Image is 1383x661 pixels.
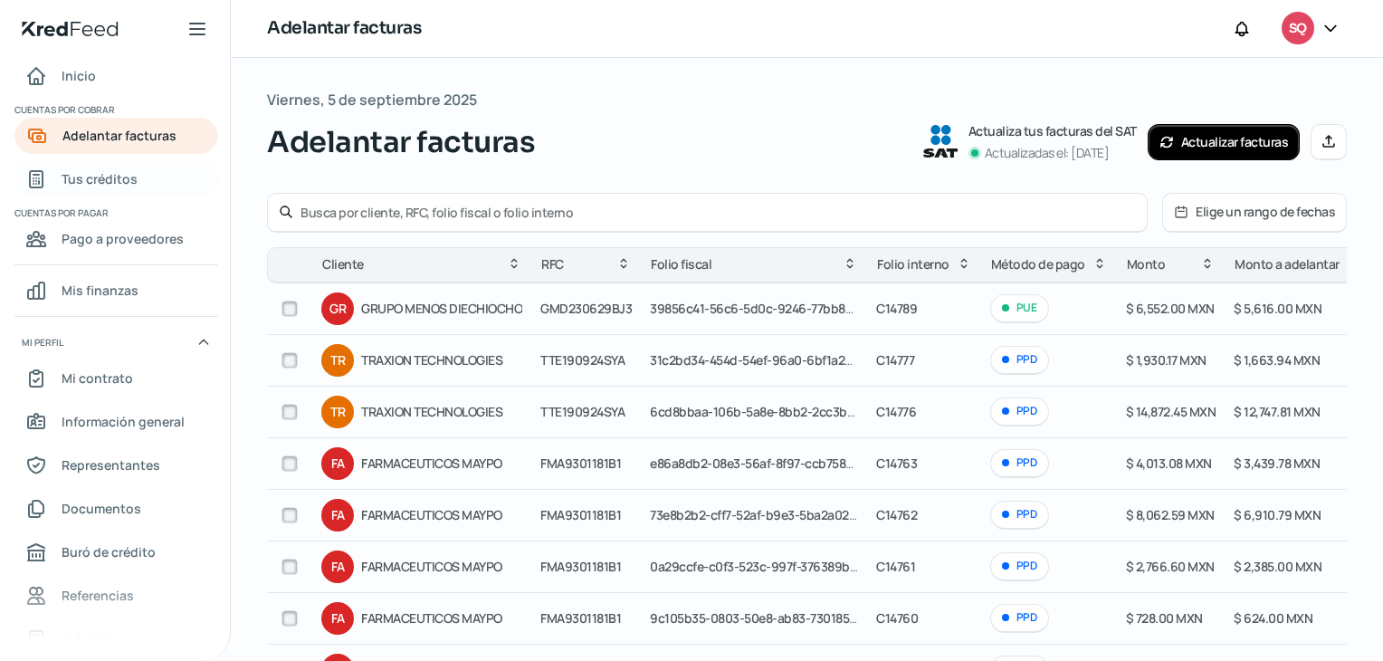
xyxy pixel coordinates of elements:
span: Cuentas por pagar [14,205,215,221]
span: e86a8db2-08e3-56af-8f97-ccb7588d1207 [650,455,885,472]
div: PPD [990,346,1049,374]
div: PPD [990,449,1049,477]
img: SAT logo [923,125,958,158]
span: FMA9301181B1 [540,455,621,472]
span: Monto [1127,254,1166,275]
a: Inicio [14,58,218,94]
div: TR [321,344,354,377]
input: Busca por cliente, RFC, folio fiscal o folio interno [300,204,1136,221]
span: $ 1,663.94 MXN [1234,351,1320,369]
span: $ 624.00 MXN [1234,609,1312,627]
span: Inicio [62,64,96,87]
span: $ 728.00 MXN [1126,609,1203,627]
span: Buró de crédito [62,541,156,563]
span: $ 6,552.00 MXN [1126,300,1215,317]
span: $ 12,747.81 MXN [1234,403,1321,420]
span: Mi contrato [62,367,133,389]
span: C14760 [876,609,918,627]
a: Documentos [14,491,218,527]
span: TRAXION TECHNOLOGIES [361,401,522,423]
span: FMA9301181B1 [540,558,621,575]
a: Pago a proveedores [14,221,218,257]
div: FA [321,551,354,583]
span: TRAXION TECHNOLOGIES [361,350,522,371]
span: C14761 [876,558,915,575]
span: Tus créditos [62,168,138,190]
span: Pago a proveedores [62,227,184,250]
a: Tus créditos [14,161,218,197]
a: Representantes [14,447,218,484]
span: FARMACEUTICOS MAYPO [361,504,522,526]
span: Folio fiscal [651,254,711,275]
div: PPD [990,501,1049,529]
a: Adelantar facturas [14,118,218,154]
span: $ 4,013.08 MXN [1126,455,1212,472]
span: Cuentas por cobrar [14,101,215,118]
div: PUE [990,294,1049,322]
span: Cliente [322,254,364,275]
div: PPD [990,398,1049,426]
span: Mis finanzas [62,279,138,302]
span: Información general [62,410,185,433]
span: FARMACEUTICOS MAYPO [361,453,522,474]
span: 39856c41-56c6-5d0c-9246-77bb89bb893f [650,300,893,317]
div: GR [321,292,354,325]
span: Adelantar facturas [62,124,176,147]
p: Actualiza tus facturas del SAT [968,120,1137,142]
span: 73e8b2b2-cff7-52af-b9e3-5ba2a020eb71 [650,506,882,523]
a: Referencias [14,578,218,614]
span: Mi perfil [22,334,63,350]
span: FMA9301181B1 [540,506,621,523]
span: C14777 [876,351,914,369]
span: SQ [1289,18,1306,40]
span: $ 2,766.60 MXN [1126,558,1215,575]
span: $ 2,385.00 MXN [1234,558,1321,575]
span: Método de pago [991,254,1085,275]
span: $ 14,872.45 MXN [1126,403,1216,420]
span: Representantes [62,454,160,476]
span: $ 3,439.78 MXN [1234,455,1320,472]
button: Elige un rango de fechas [1163,194,1346,231]
span: Adelantar facturas [267,120,535,164]
div: FA [321,602,354,635]
span: 6cd8bbaa-106b-5a8e-8bb2-2cc3b13fc33a [650,403,890,420]
span: C14776 [876,403,916,420]
div: PPD [990,604,1049,632]
h1: Adelantar facturas [267,15,421,42]
div: FA [321,447,354,480]
span: $ 6,910.79 MXN [1234,506,1321,523]
span: C14789 [876,300,917,317]
p: Actualizadas el: [DATE] [985,142,1110,164]
div: TR [321,396,354,428]
span: C14762 [876,506,917,523]
span: 9c105b35-0803-50e8-ab83-7301850258e8 [650,609,891,627]
span: FARMACEUTICOS MAYPO [361,608,522,629]
a: Buró de crédito [14,534,218,570]
span: GMD230629BJ3 [540,300,632,317]
span: FMA9301181B1 [540,609,621,627]
span: C14763 [876,455,917,472]
span: Viernes, 5 de septiembre 2025 [267,87,477,113]
a: Mi contrato [14,360,218,397]
span: $ 1,930.17 MXN [1126,351,1207,369]
span: 31c2bd34-454d-54ef-96a0-6bf1a2eb153b [650,351,885,369]
span: Folio interno [877,254,949,275]
span: RFC [541,254,564,275]
span: TTE190924SYA [540,403,625,420]
a: Mis finanzas [14,273,218,309]
span: GRUPO MENOS DIECHIOCHO [361,298,522,320]
span: Monto a adelantar [1235,254,1340,275]
a: Industria [14,621,218,657]
span: TTE190924SYA [540,351,625,369]
a: Información general [14,404,218,440]
span: $ 8,062.59 MXN [1126,506,1215,523]
span: 0a29ccfe-c0f3-523c-997f-376389b80d35 [650,558,885,575]
span: $ 5,616.00 MXN [1234,300,1321,317]
div: PPD [990,552,1049,580]
span: Industria [62,627,118,650]
span: Documentos [62,497,141,520]
button: Actualizar facturas [1148,124,1301,160]
span: FARMACEUTICOS MAYPO [361,556,522,578]
span: Referencias [62,584,134,607]
div: FA [321,499,354,532]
